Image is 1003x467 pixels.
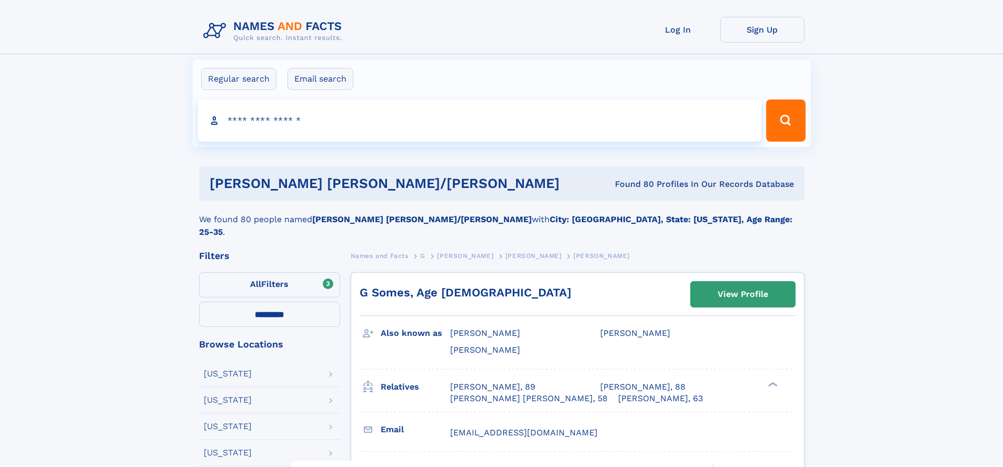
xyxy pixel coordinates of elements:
h3: Also known as [381,324,450,342]
span: [PERSON_NAME] [573,252,630,260]
div: [US_STATE] [204,370,252,378]
a: Log In [636,17,720,43]
a: View Profile [691,282,795,307]
img: Logo Names and Facts [199,17,351,45]
span: [PERSON_NAME] [437,252,493,260]
h3: Relatives [381,378,450,396]
a: [PERSON_NAME], 89 [450,381,535,393]
a: [PERSON_NAME] [505,249,562,262]
a: [PERSON_NAME] [437,249,493,262]
a: Names and Facts [351,249,409,262]
a: G [420,249,425,262]
div: ❯ [766,381,778,387]
span: [PERSON_NAME] [505,252,562,260]
b: City: [GEOGRAPHIC_DATA], State: [US_STATE], Age Range: 25-35 [199,214,792,237]
h3: Email [381,421,450,439]
span: [EMAIL_ADDRESS][DOMAIN_NAME] [450,428,598,438]
div: [US_STATE] [204,422,252,431]
a: [PERSON_NAME] [PERSON_NAME], 58 [450,393,608,404]
button: Search Button [766,100,805,142]
h1: [PERSON_NAME] [PERSON_NAME]/[PERSON_NAME] [210,177,588,190]
label: Regular search [201,68,276,90]
span: [PERSON_NAME] [450,328,520,338]
a: [PERSON_NAME], 88 [600,381,686,393]
label: Filters [199,272,340,297]
span: G [420,252,425,260]
input: search input [198,100,762,142]
div: Found 80 Profiles In Our Records Database [587,178,794,190]
span: All [250,279,261,289]
b: [PERSON_NAME] [PERSON_NAME]/[PERSON_NAME] [312,214,532,224]
a: G Somes, Age [DEMOGRAPHIC_DATA] [360,286,571,299]
div: View Profile [718,282,768,306]
div: [US_STATE] [204,396,252,404]
div: [US_STATE] [204,449,252,457]
span: [PERSON_NAME] [450,345,520,355]
label: Email search [287,68,353,90]
a: [PERSON_NAME], 63 [618,393,703,404]
div: We found 80 people named with . [199,201,805,239]
div: Browse Locations [199,340,340,349]
a: Sign Up [720,17,805,43]
div: Filters [199,251,340,261]
span: [PERSON_NAME] [600,328,670,338]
